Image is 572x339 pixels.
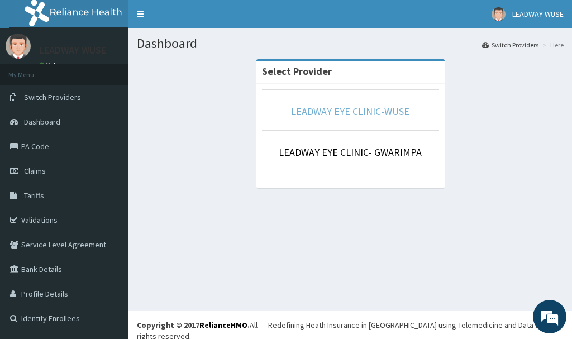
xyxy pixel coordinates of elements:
[291,105,409,118] a: LEADWAY EYE CLINIC-WUSE
[6,34,31,59] img: User Image
[482,40,538,50] a: Switch Providers
[24,166,46,176] span: Claims
[24,92,81,102] span: Switch Providers
[540,40,564,50] li: Here
[512,9,564,19] span: LEADWAY WUSE
[137,320,250,330] strong: Copyright © 2017 .
[24,117,60,127] span: Dashboard
[39,61,66,69] a: Online
[268,319,564,331] div: Redefining Heath Insurance in [GEOGRAPHIC_DATA] using Telemedicine and Data Science!
[199,320,247,330] a: RelianceHMO
[262,65,332,78] strong: Select Provider
[492,7,506,21] img: User Image
[279,146,422,159] a: LEADWAY EYE CLINIC- GWARIMPA
[39,45,106,55] p: LEADWAY WUSE
[24,190,44,200] span: Tariffs
[137,36,564,51] h1: Dashboard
